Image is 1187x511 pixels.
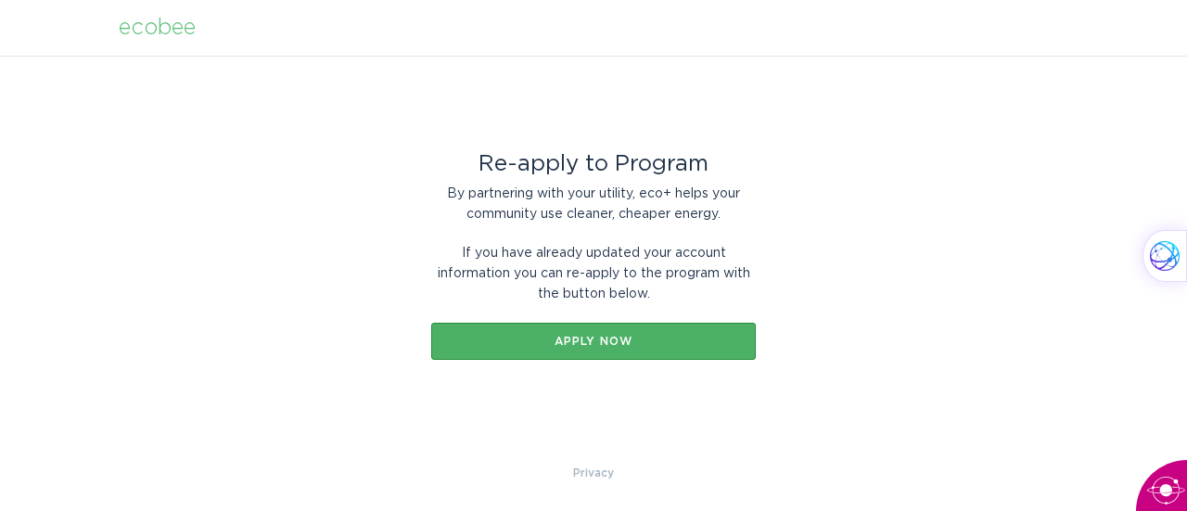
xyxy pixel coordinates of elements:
button: Apply now [431,323,756,360]
div: If you have already updated your account information you can re-apply to the program with the but... [431,243,756,304]
div: Apply now [440,336,747,347]
div: By partnering with your utility, eco+ helps your community use cleaner, cheaper energy. [431,184,756,224]
div: Re-apply to Program [431,154,756,174]
a: Privacy Policy & Terms of Use [573,463,614,483]
div: ecobee [119,18,196,38]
